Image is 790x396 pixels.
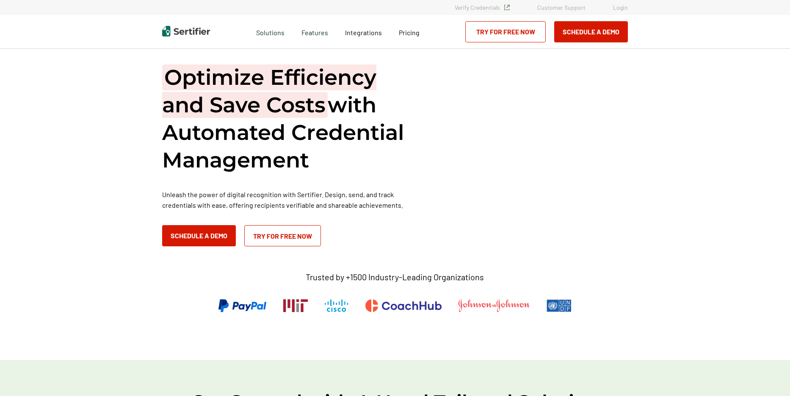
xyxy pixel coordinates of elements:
a: Try for Free Now [465,21,546,42]
p: Unleash the power of digital recognition with Sertifier. Design, send, and track credentials with... [162,189,416,210]
img: CoachHub [365,299,442,312]
img: Cisco [325,299,348,312]
img: Sertifier | Digital Credentialing Platform [162,26,210,36]
button: Schedule a Demo [554,21,628,42]
a: Verify Credentials [455,4,510,11]
a: Integrations [345,26,382,37]
a: Pricing [399,26,420,37]
span: Pricing [399,28,420,36]
span: Solutions [256,26,285,37]
img: Verified [504,5,510,10]
span: Optimize Efficiency and Save Costs [162,64,376,118]
a: Login [613,4,628,11]
a: Try for Free Now [244,225,321,246]
img: Massachusetts Institute of Technology [283,299,308,312]
span: Integrations [345,28,382,36]
img: PayPal [218,299,266,312]
span: Features [301,26,328,37]
a: Customer Support [537,4,586,11]
img: Johnson & Johnson [459,299,530,312]
h1: with Automated Credential Management [162,64,416,174]
button: Schedule a Demo [162,225,236,246]
p: Trusted by +1500 Industry-Leading Organizations [306,272,484,282]
img: UNDP [547,299,572,312]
